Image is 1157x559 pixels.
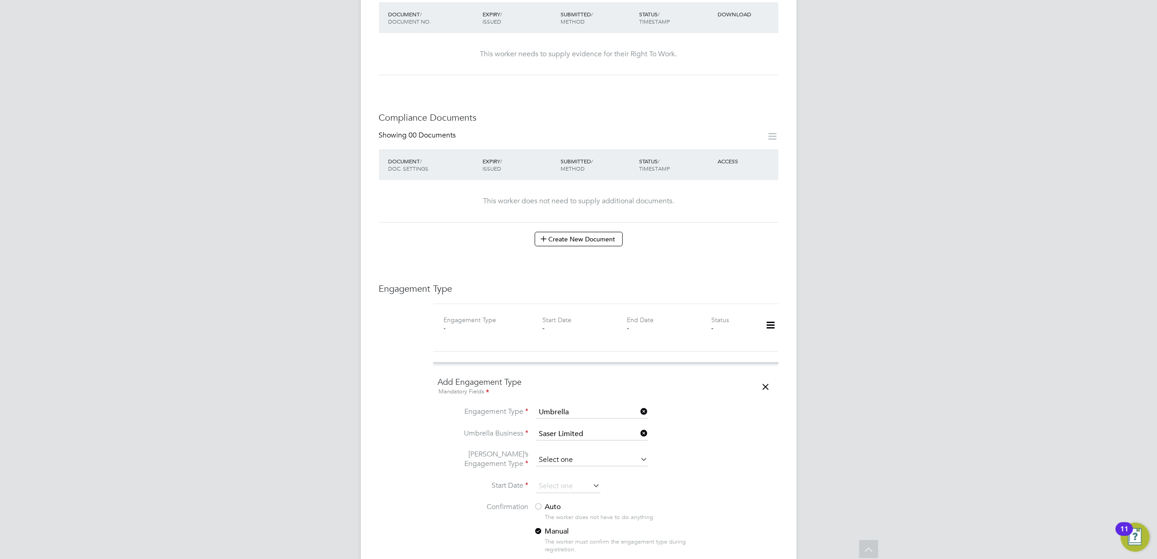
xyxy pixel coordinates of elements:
span: ISSUED [482,165,501,172]
span: DOC. SETTINGS [389,165,429,172]
label: [PERSON_NAME]’s Engagement Type [438,450,529,469]
span: / [420,157,422,165]
input: Select one [536,454,648,466]
label: Umbrella Business [438,429,529,438]
input: Select one [536,480,601,493]
div: ACCESS [715,153,778,169]
span: / [658,10,660,18]
div: The worker must confirm the engagement type during registration. [545,538,704,554]
span: METHOD [561,165,585,172]
label: Engagement Type [438,407,529,417]
label: Confirmation [438,502,529,512]
input: Search for... [536,428,648,441]
div: - [711,324,753,332]
label: Engagement Type [444,316,497,324]
input: Select one [536,406,648,419]
span: / [500,157,502,165]
div: - [627,324,711,332]
div: STATUS [637,6,715,29]
div: Showing [379,131,458,140]
div: - [444,324,528,332]
h3: Engagement Type [379,283,778,294]
span: / [591,10,593,18]
div: DOCUMENT [386,153,480,177]
div: - [542,324,627,332]
span: / [500,10,502,18]
span: TIMESTAMP [639,18,670,25]
div: EXPIRY [480,6,559,29]
button: Create New Document [535,232,623,246]
div: SUBMITTED [559,153,637,177]
h4: Add Engagement Type [438,377,774,397]
div: This worker does not need to supply additional documents. [388,196,769,206]
label: Start Date [438,481,529,490]
div: 11 [1120,529,1128,541]
span: 00 Documents [409,131,456,140]
h3: Compliance Documents [379,112,778,123]
label: Manual [534,527,698,536]
div: This worker needs to supply evidence for their Right To Work. [388,49,769,59]
div: SUBMITTED [559,6,637,29]
span: DOCUMENT NO. [389,18,431,25]
label: Status [711,316,729,324]
label: Start Date [542,316,571,324]
div: STATUS [637,153,715,177]
label: End Date [627,316,654,324]
div: DOCUMENT [386,6,480,29]
label: Auto [534,502,698,512]
span: METHOD [561,18,585,25]
button: Open Resource Center, 11 new notifications [1121,523,1150,552]
span: ISSUED [482,18,501,25]
div: EXPIRY [480,153,559,177]
span: / [658,157,660,165]
div: The worker does not have to do anything. [545,514,704,521]
div: Mandatory Fields [438,387,774,397]
span: / [591,157,593,165]
div: DOWNLOAD [715,6,778,22]
span: / [420,10,422,18]
span: TIMESTAMP [639,165,670,172]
